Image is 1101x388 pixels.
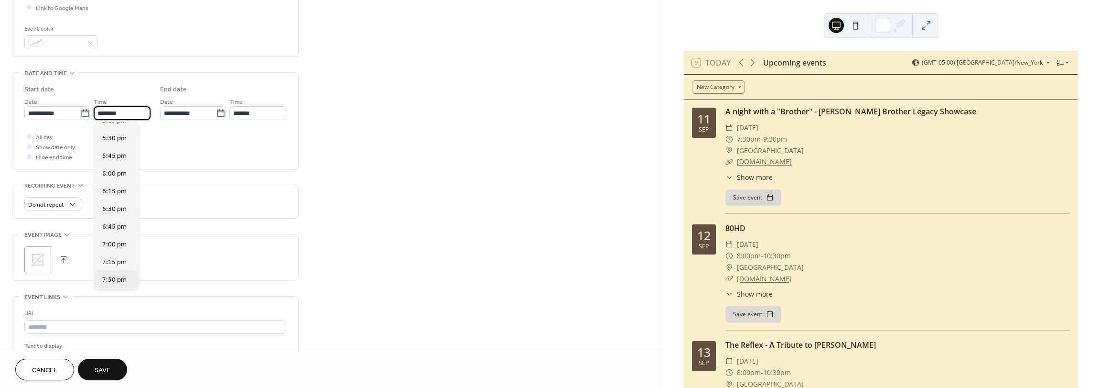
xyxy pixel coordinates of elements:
[36,143,75,153] span: Show date only
[737,145,804,156] span: [GEOGRAPHIC_DATA]
[725,106,976,117] a: A night with a "Brother" - [PERSON_NAME] Brother Legacy Showcase
[725,289,733,299] div: ​
[725,262,733,273] div: ​
[36,133,53,143] span: All day
[725,289,773,299] button: ​Show more
[763,367,791,378] span: 10:30pm
[36,3,88,13] span: Link to Google Maps
[725,239,733,250] div: ​
[725,122,733,133] div: ​
[725,250,733,262] div: ​
[24,292,60,302] span: Event links
[725,156,733,167] div: ​
[24,246,51,273] div: ;
[725,145,733,156] div: ​
[725,340,876,350] a: The Reflex - A Tribute to [PERSON_NAME]
[102,257,127,267] span: 7:15 pm
[102,133,127,144] span: 5:30 pm
[102,222,127,232] span: 6:45 pm
[24,68,67,78] span: Date and time
[102,240,127,250] span: 7:00 pm
[36,153,72,163] span: Hide end time
[737,133,761,145] span: 7:30pm
[737,289,773,299] span: Show more
[725,189,781,206] button: Save event
[737,274,792,283] a: [DOMAIN_NAME]
[737,172,773,182] span: Show more
[160,85,187,95] div: End date
[699,244,709,250] div: Sep
[737,367,761,378] span: 8:00pm
[737,157,792,166] a: [DOMAIN_NAME]
[697,346,711,358] div: 13
[725,355,733,367] div: ​
[24,341,284,351] div: Text to display
[102,169,127,179] span: 6:00 pm
[725,172,773,182] button: ​Show more
[95,366,110,376] span: Save
[94,97,107,107] span: Time
[24,97,37,107] span: Date
[24,85,54,95] div: Start date
[699,127,709,133] div: Sep
[761,133,763,145] span: -
[28,200,64,211] span: Do not repeat
[160,97,173,107] span: Date
[763,57,826,68] div: Upcoming events
[737,250,761,262] span: 8:00pm
[922,60,1043,66] span: (GMT-05:00) [GEOGRAPHIC_DATA]/New_York
[32,366,57,376] span: Cancel
[102,275,127,285] span: 7:30 pm
[697,230,711,242] div: 12
[697,113,711,125] div: 11
[24,230,62,240] span: Event image
[229,97,243,107] span: Time
[725,223,745,233] a: 80HD
[24,181,75,191] span: Recurring event
[725,172,733,182] div: ​
[725,367,733,378] div: ​
[725,306,781,322] button: Save event
[102,204,127,214] span: 6:30 pm
[737,262,804,273] span: [GEOGRAPHIC_DATA]
[737,355,758,367] span: [DATE]
[24,309,284,319] div: URL
[699,360,709,366] div: Sep
[102,187,127,197] span: 6:15 pm
[725,133,733,145] div: ​
[15,359,74,380] button: Cancel
[761,250,763,262] span: -
[78,359,127,380] button: Save
[737,122,758,133] span: [DATE]
[763,250,791,262] span: 10:30pm
[725,273,733,285] div: ​
[763,133,787,145] span: 9:30pm
[737,239,758,250] span: [DATE]
[761,367,763,378] span: -
[24,24,96,34] div: Event color
[102,151,127,161] span: 5:45 pm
